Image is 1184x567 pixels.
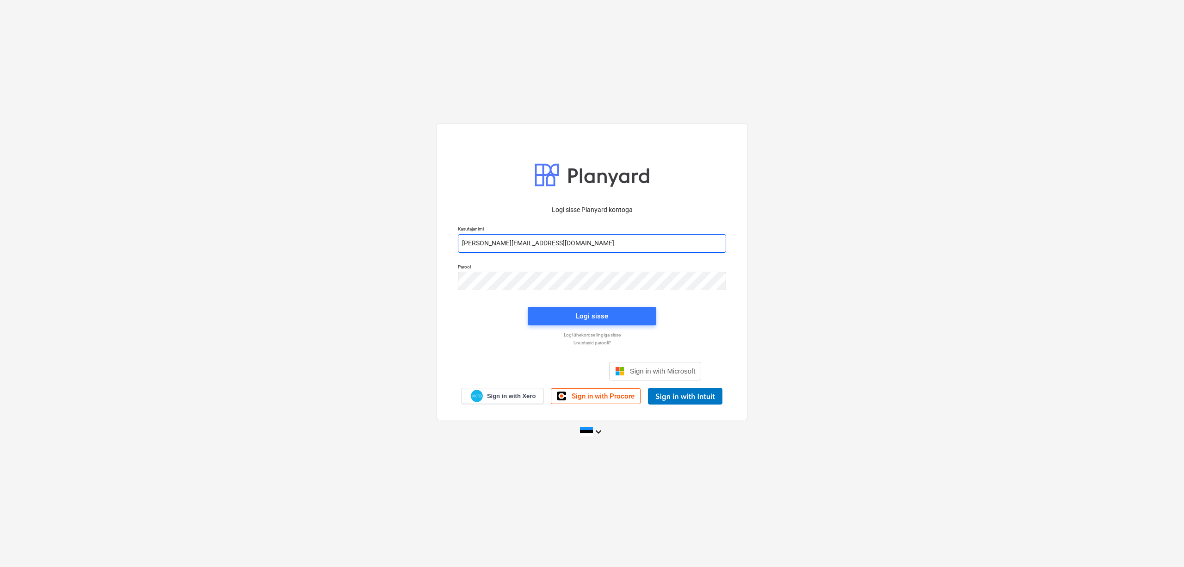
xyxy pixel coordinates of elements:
[458,234,726,253] input: Kasutajanimi
[458,226,726,234] p: Kasutajanimi
[458,264,726,272] p: Parool
[471,390,483,402] img: Xero logo
[593,426,604,437] i: keyboard_arrow_down
[453,332,731,338] a: Logi ühekordse lingiga sisse
[630,367,696,375] span: Sign in with Microsoft
[572,392,635,400] span: Sign in with Procore
[462,388,544,404] a: Sign in with Xero
[528,307,656,325] button: Logi sisse
[551,388,641,404] a: Sign in with Procore
[1138,523,1184,567] div: Vestlusvidin
[478,361,606,381] iframe: Sisselogimine Google'i nupu abil
[615,367,624,376] img: Microsoft logo
[458,205,726,215] p: Logi sisse Planyard kontoga
[453,340,731,346] a: Unustasid parooli?
[487,392,536,400] span: Sign in with Xero
[1138,523,1184,567] iframe: Chat Widget
[576,310,608,322] div: Logi sisse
